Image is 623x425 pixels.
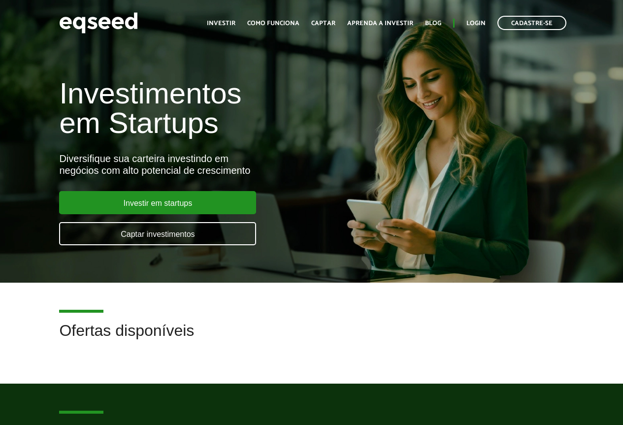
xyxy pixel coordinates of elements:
[311,20,335,27] a: Captar
[207,20,235,27] a: Investir
[59,222,256,245] a: Captar investimentos
[59,79,356,138] h1: Investimentos em Startups
[347,20,413,27] a: Aprenda a investir
[59,322,563,354] h2: Ofertas disponíveis
[59,191,256,214] a: Investir em startups
[247,20,299,27] a: Como funciona
[425,20,441,27] a: Blog
[466,20,486,27] a: Login
[59,153,356,176] div: Diversifique sua carteira investindo em negócios com alto potencial de crescimento
[59,10,138,36] img: EqSeed
[497,16,566,30] a: Cadastre-se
